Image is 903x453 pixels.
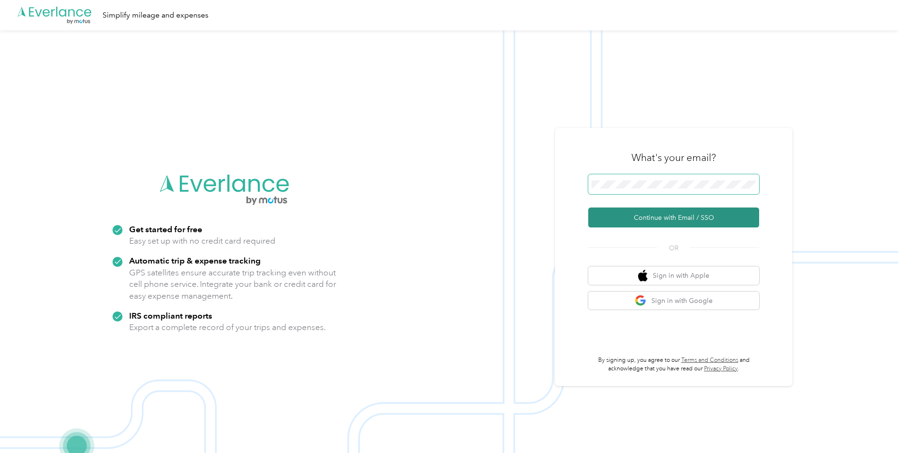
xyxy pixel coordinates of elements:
[129,311,212,321] strong: IRS compliant reports
[588,266,759,285] button: apple logoSign in with Apple
[129,235,275,247] p: Easy set up with no credit card required
[588,356,759,373] p: By signing up, you agree to our and acknowledge that you have read our .
[103,9,208,21] div: Simplify mileage and expenses
[129,321,326,333] p: Export a complete record of your trips and expenses.
[129,267,337,302] p: GPS satellites ensure accurate trip tracking even without cell phone service. Integrate your bank...
[704,365,738,372] a: Privacy Policy
[129,224,202,234] strong: Get started for free
[129,255,261,265] strong: Automatic trip & expense tracking
[588,208,759,227] button: Continue with Email / SSO
[588,292,759,310] button: google logoSign in with Google
[743,179,754,190] keeper-lock: Open Keeper Popup
[638,270,648,282] img: apple logo
[631,151,716,164] h3: What's your email?
[657,243,690,253] span: OR
[635,295,647,307] img: google logo
[681,357,738,364] a: Terms and Conditions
